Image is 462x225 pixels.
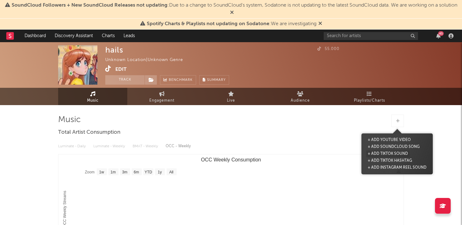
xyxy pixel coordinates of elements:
[147,21,316,26] span: : We are investigating
[438,31,444,36] div: 45
[366,157,414,164] button: + Add TikTok Hashtag
[291,97,310,104] span: Audience
[12,3,457,8] span: : Due to a change to SoundCloud's system, Sodatone is not updating to the latest SoundCloud data....
[20,30,50,42] a: Dashboard
[366,150,410,157] button: + Add TikTok Sound
[230,10,234,15] span: Dismiss
[127,88,196,105] a: Engagement
[199,75,229,85] button: Summary
[119,30,139,42] a: Leads
[105,56,190,64] div: Unknown Location | Unknown Genre
[169,76,193,84] span: Benchmark
[87,97,99,104] span: Music
[335,88,404,105] a: Playlists/Charts
[105,45,123,54] div: hails
[115,65,127,73] button: Edit
[97,30,119,42] a: Charts
[366,143,421,150] button: + Add SoundCloud Song
[158,170,162,174] text: 1y
[160,75,196,85] a: Benchmark
[58,129,120,136] span: Total Artist Consumption
[149,97,174,104] span: Engagement
[111,170,116,174] text: 1m
[201,157,261,162] text: OCC Weekly Consumption
[147,21,269,26] span: Spotify Charts & Playlists not updating on Sodatone
[169,170,173,174] text: All
[85,170,95,174] text: Zoom
[145,170,152,174] text: YTD
[134,170,139,174] text: 6m
[266,88,335,105] a: Audience
[317,47,339,51] span: 55.000
[99,170,104,174] text: 1w
[58,88,127,105] a: Music
[207,78,226,82] span: Summary
[12,3,168,8] span: SoundCloud Followers + New SoundCloud Releases not updating
[196,88,266,105] a: Live
[318,21,322,26] span: Dismiss
[366,164,428,171] button: + Add Instagram Reel Sound
[324,32,418,40] input: Search for artists
[227,97,235,104] span: Live
[366,137,412,143] button: + Add YouTube Video
[436,33,441,38] button: 45
[122,170,128,174] text: 3m
[366,137,428,143] div: + Add YouTube Video
[105,75,145,85] button: Track
[50,30,97,42] a: Discovery Assistant
[354,97,385,104] span: Playlists/Charts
